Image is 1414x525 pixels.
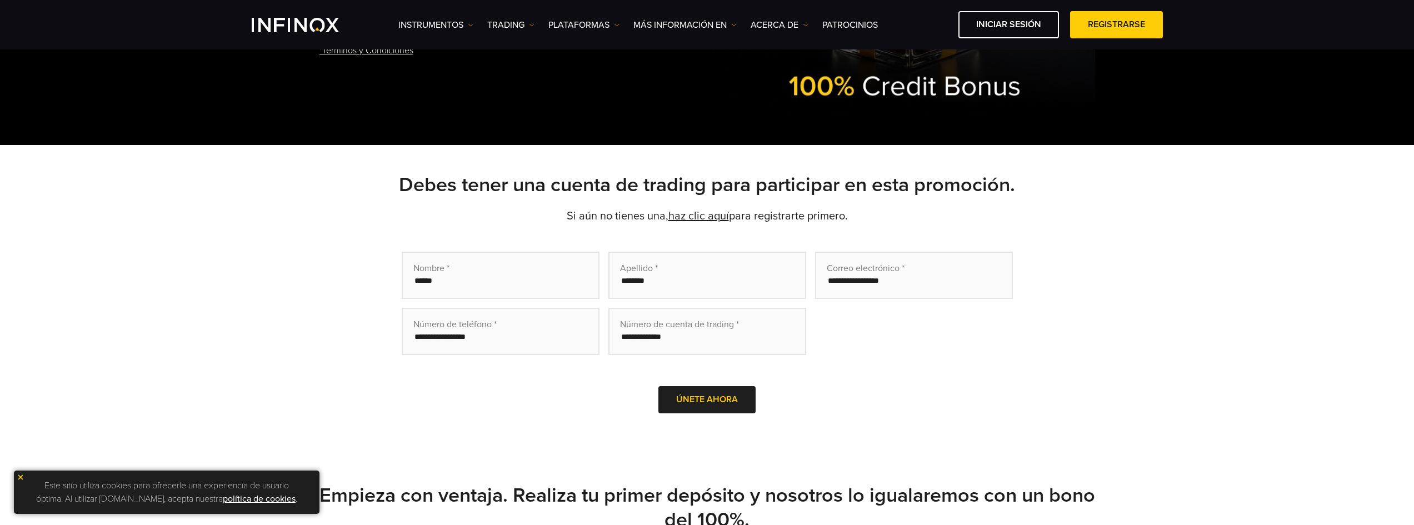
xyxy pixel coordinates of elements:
[487,18,534,32] a: TRADING
[633,18,737,32] a: Más información en
[548,18,619,32] a: PLATAFORMAS
[17,473,24,481] img: yellow close icon
[252,18,365,32] a: INFINOX Logo
[223,493,296,504] a: política de cookies
[318,208,1096,224] p: Si aún no tienes una, para registrarte primero.
[398,18,473,32] a: Instrumentos
[751,18,808,32] a: ACERCA DE
[658,386,756,413] button: Únete ahora
[822,18,878,32] a: Patrocinios
[1070,11,1163,38] a: Registrarse
[676,394,738,405] span: Únete ahora
[19,476,314,508] p: Este sitio utiliza cookies para ofrecerle una experiencia de usuario óptima. Al utilizar [DOMAIN_...
[399,173,1015,197] strong: Debes tener una cuenta de trading para participar en esta promoción.
[958,11,1059,38] a: Iniciar sesión
[318,37,414,64] a: *Términos y Condiciones
[668,209,729,223] a: haz clic aquí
